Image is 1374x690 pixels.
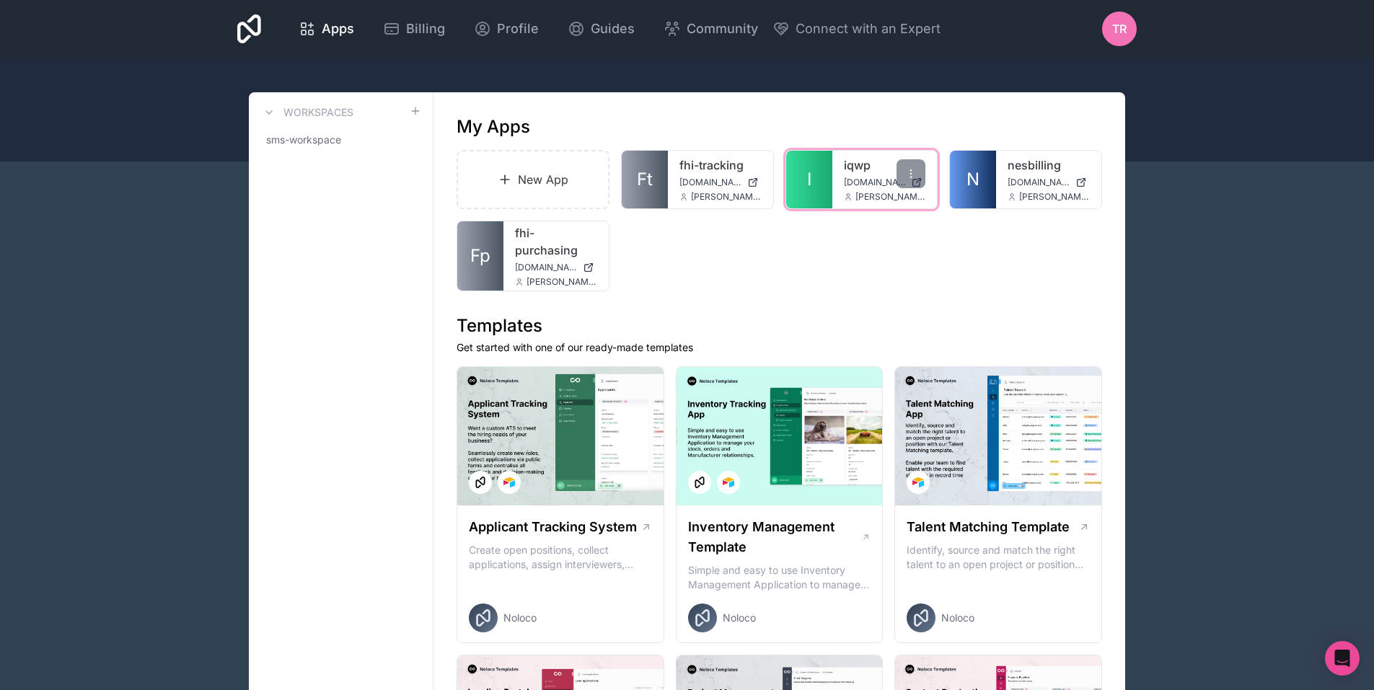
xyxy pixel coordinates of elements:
h3: Workspaces [283,105,353,120]
img: Airtable Logo [723,477,734,488]
a: Ft [622,151,668,208]
p: Create open positions, collect applications, assign interviewers, centralise candidate feedback a... [469,543,652,572]
a: Fp [457,221,503,291]
span: [DOMAIN_NAME] [515,262,577,273]
a: [DOMAIN_NAME] [679,177,762,188]
span: Profile [497,19,539,39]
span: I [807,168,811,191]
a: Profile [462,13,550,45]
a: fhi-purchasing [515,224,597,259]
h1: Talent Matching Template [907,517,1070,537]
span: TR [1112,20,1127,37]
img: Airtable Logo [912,477,924,488]
span: Community [687,19,758,39]
span: Ft [637,168,653,191]
span: [PERSON_NAME][EMAIL_ADDRESS][DOMAIN_NAME] [855,191,926,203]
span: [PERSON_NAME][EMAIL_ADDRESS][DOMAIN_NAME] [1019,191,1090,203]
a: [DOMAIN_NAME] [844,177,926,188]
a: iqwp [844,156,926,174]
a: N [950,151,996,208]
span: [DOMAIN_NAME] [1008,177,1070,188]
a: nesbilling [1008,156,1090,174]
a: Workspaces [260,104,353,121]
h1: My Apps [457,115,530,138]
a: Community [652,13,770,45]
a: [DOMAIN_NAME] [1008,177,1090,188]
h1: Applicant Tracking System [469,517,637,537]
span: Connect with an Expert [796,19,941,39]
span: [DOMAIN_NAME] [844,177,906,188]
span: [PERSON_NAME][EMAIL_ADDRESS][DOMAIN_NAME] [527,276,597,288]
h1: Templates [457,314,1102,337]
p: Simple and easy to use Inventory Management Application to manage your stock, orders and Manufact... [688,563,871,592]
a: sms-workspace [260,127,421,153]
span: Noloco [941,611,974,625]
span: Guides [591,19,635,39]
span: Apps [322,19,354,39]
a: New App [457,150,609,209]
span: Noloco [503,611,537,625]
a: fhi-tracking [679,156,762,174]
p: Get started with one of our ready-made templates [457,340,1102,355]
span: sms-workspace [266,133,341,147]
span: Fp [470,244,490,267]
img: Airtable Logo [503,477,515,488]
span: Noloco [723,611,756,625]
span: N [966,168,979,191]
a: Billing [371,13,457,45]
span: [DOMAIN_NAME] [679,177,741,188]
p: Identify, source and match the right talent to an open project or position with our Talent Matchi... [907,543,1090,572]
span: Billing [406,19,445,39]
div: Open Intercom Messenger [1325,641,1360,676]
a: [DOMAIN_NAME] [515,262,597,273]
h1: Inventory Management Template [688,517,861,557]
a: Apps [287,13,366,45]
a: I [786,151,832,208]
span: [PERSON_NAME][EMAIL_ADDRESS][DOMAIN_NAME] [691,191,762,203]
a: Guides [556,13,646,45]
button: Connect with an Expert [772,19,941,39]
